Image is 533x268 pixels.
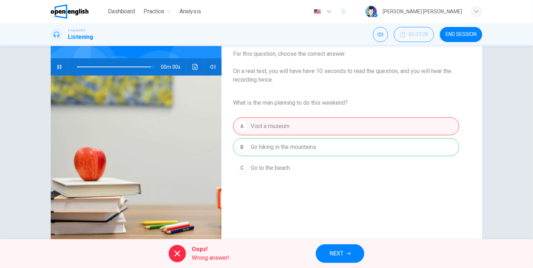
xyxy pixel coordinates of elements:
span: Wrong answer! [192,254,229,262]
span: Oops! [192,245,229,254]
button: END SESSION [440,27,482,42]
span: NEXT [329,249,343,259]
span: Analysis [180,7,201,16]
span: What is the man planning to do this weekend? [233,99,459,107]
button: Analysis [177,5,204,18]
div: [PERSON_NAME] [PERSON_NAME] [383,7,462,16]
div: Mute [373,27,388,42]
a: OpenEnglish logo [51,4,105,19]
span: Dashboard [108,7,135,16]
span: On a real test, you will have have 10 seconds to read the question, and you will hear the recordi... [233,67,459,84]
button: Click to see the audio transcription [190,58,201,76]
button: 00:03:28 [394,27,434,42]
img: Listen to this clip about weekend plans. [51,76,222,251]
img: en [313,9,322,14]
span: For this question, choose the correct answer. [233,50,459,58]
span: 00:03:28 [409,32,428,37]
img: Profile picture [365,6,377,17]
button: Practice [141,5,174,18]
div: Hide [394,27,434,42]
span: END SESSION [446,32,477,37]
span: 00m 00s [161,58,186,76]
h1: Listening [68,33,93,41]
button: Dashboard [105,5,138,18]
span: Practice [144,7,165,16]
img: OpenEnglish logo [51,4,88,19]
span: Linguaskill [68,28,86,33]
button: NEXT [316,244,364,263]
